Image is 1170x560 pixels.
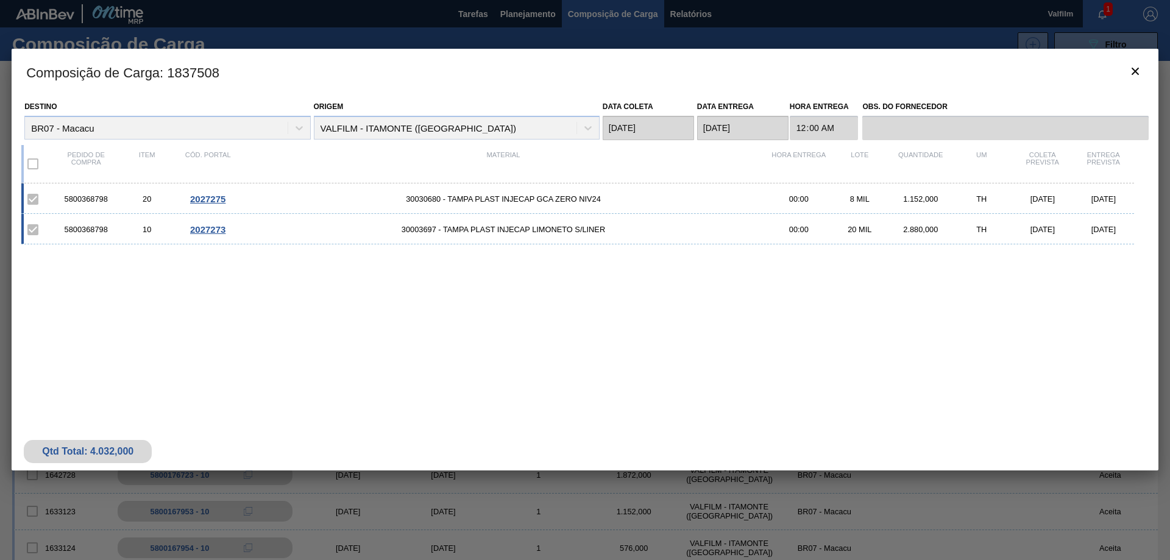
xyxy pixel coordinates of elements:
div: TH [951,225,1012,234]
div: [DATE] [1012,225,1073,234]
div: 10 [116,225,177,234]
label: Destino [24,102,57,111]
div: [DATE] [1073,194,1134,204]
div: 20 MIL [829,225,890,234]
label: Obs. do Fornecedor [862,98,1148,116]
div: 2.880,000 [890,225,951,234]
div: UM [951,151,1012,177]
div: [DATE] [1012,194,1073,204]
div: Pedido de compra [55,151,116,177]
div: Ir para o Pedido [177,194,238,204]
div: 20 [116,194,177,204]
div: TH [951,194,1012,204]
span: 30030680 - TAMPA PLAST INJECAP GCA ZERO NIV24 [238,194,768,204]
div: 5800368798 [55,194,116,204]
div: 00:00 [768,194,829,204]
div: Item [116,151,177,177]
div: Quantidade [890,151,951,177]
div: [DATE] [1073,225,1134,234]
span: 30003697 - TAMPA PLAST INJECAP LIMONETO S/LINER [238,225,768,234]
div: Material [238,151,768,177]
div: Cód. Portal [177,151,238,177]
div: Ir para o Pedido [177,224,238,235]
label: Data coleta [603,102,653,111]
input: dd/mm/yyyy [603,116,694,140]
div: 5800368798 [55,225,116,234]
div: Hora Entrega [768,151,829,177]
div: 1.152,000 [890,194,951,204]
input: dd/mm/yyyy [697,116,789,140]
label: Hora Entrega [790,98,859,116]
div: Entrega Prevista [1073,151,1134,177]
div: Lote [829,151,890,177]
div: 8 MIL [829,194,890,204]
span: 2027273 [190,224,225,235]
div: Coleta Prevista [1012,151,1073,177]
div: Qtd Total: 4.032,000 [33,446,143,457]
div: 00:00 [768,225,829,234]
label: Data entrega [697,102,754,111]
h3: Composição de Carga : 1837508 [12,49,1158,95]
span: 2027275 [190,194,225,204]
label: Origem [314,102,344,111]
